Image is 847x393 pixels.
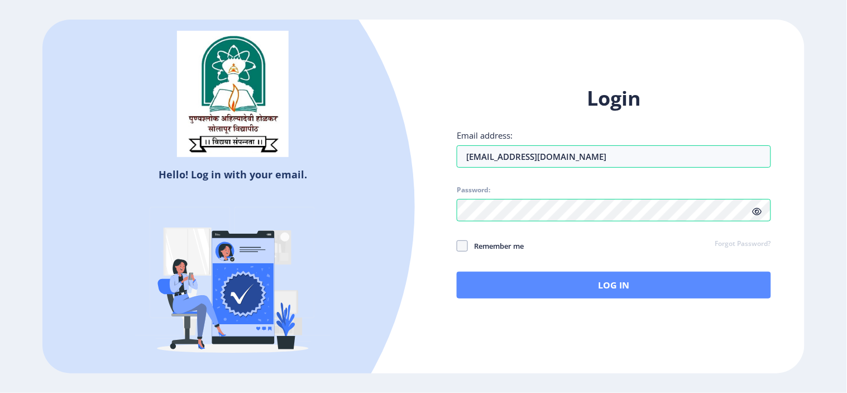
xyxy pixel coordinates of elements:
[135,186,331,381] img: Verified-rafiki.svg
[715,239,771,249] a: Forgot Password?
[468,239,524,253] span: Remember me
[457,145,771,168] input: Email address
[457,130,513,141] label: Email address:
[457,85,771,112] h1: Login
[457,272,771,299] button: Log In
[457,186,490,195] label: Password:
[177,31,289,157] img: sulogo.png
